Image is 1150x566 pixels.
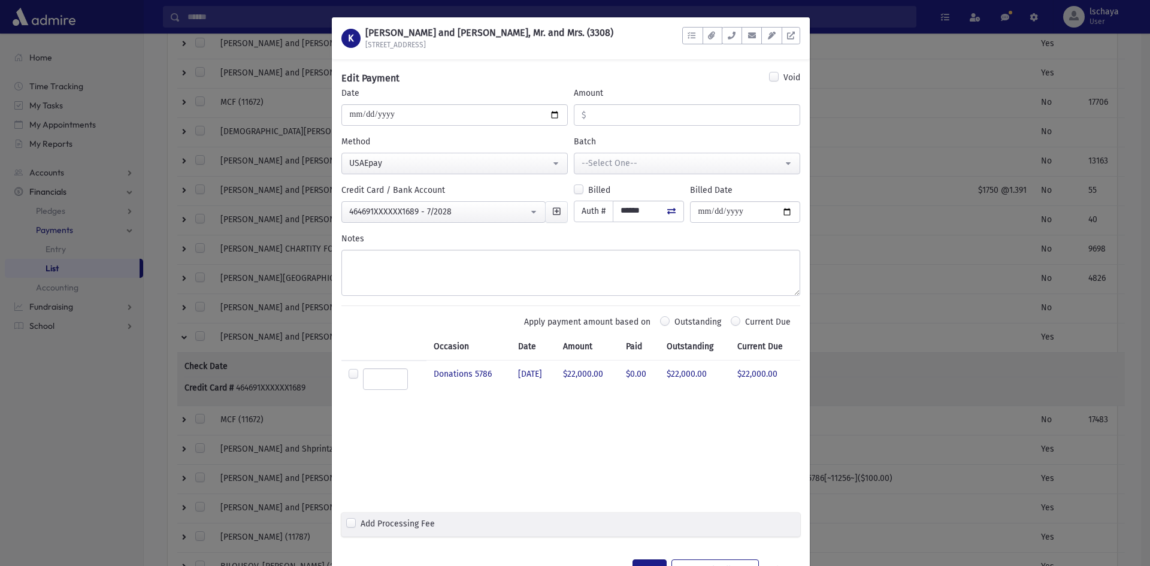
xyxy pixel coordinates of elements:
th: Date [511,333,555,361]
label: Amount [574,87,603,99]
td: [DATE] [511,360,555,397]
span: $ [574,105,586,126]
button: 464691XXXXXX1689 - 7/2028 [341,201,546,223]
label: Billed Date [690,184,733,196]
label: Date [341,87,359,99]
td: $22,000.00 [659,360,731,397]
button: --Select One-- [574,153,800,174]
th: Current Due [730,333,800,361]
label: Void [783,71,800,86]
label: Current Due [745,316,791,333]
label: Add Processing Fee [361,517,435,532]
th: Occasion [426,333,511,361]
th: Paid [619,333,659,361]
div: USAEpay [349,157,550,170]
a: K [PERSON_NAME] and [PERSON_NAME], Mr. and Mrs. (3308) [STREET_ADDRESS] [341,27,613,50]
button: USAEpay [341,153,568,174]
td: $22,000.00 [556,360,619,397]
div: --Select One-- [582,157,783,170]
h6: Edit Payment [341,71,400,86]
label: Apply payment amount based on [524,316,650,328]
label: Method [341,135,370,148]
td: $0.00 [619,360,659,397]
h1: [PERSON_NAME] and [PERSON_NAME], Mr. and Mrs. (3308) [365,27,613,38]
label: Credit Card / Bank Account [341,184,445,196]
label: Batch [574,135,596,148]
label: Billed [588,184,610,198]
th: Outstanding [659,333,731,361]
label: Outstanding [674,316,721,333]
th: Amount [556,333,619,361]
h6: [STREET_ADDRESS] [365,41,613,49]
div: 464691XXXXXX1689 - 7/2028 [349,205,528,218]
td: $22,000.00 [730,360,800,397]
div: K [341,29,361,48]
td: Donations 5786 [426,360,511,397]
label: Notes [341,232,364,245]
span: Auth # [574,201,613,222]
